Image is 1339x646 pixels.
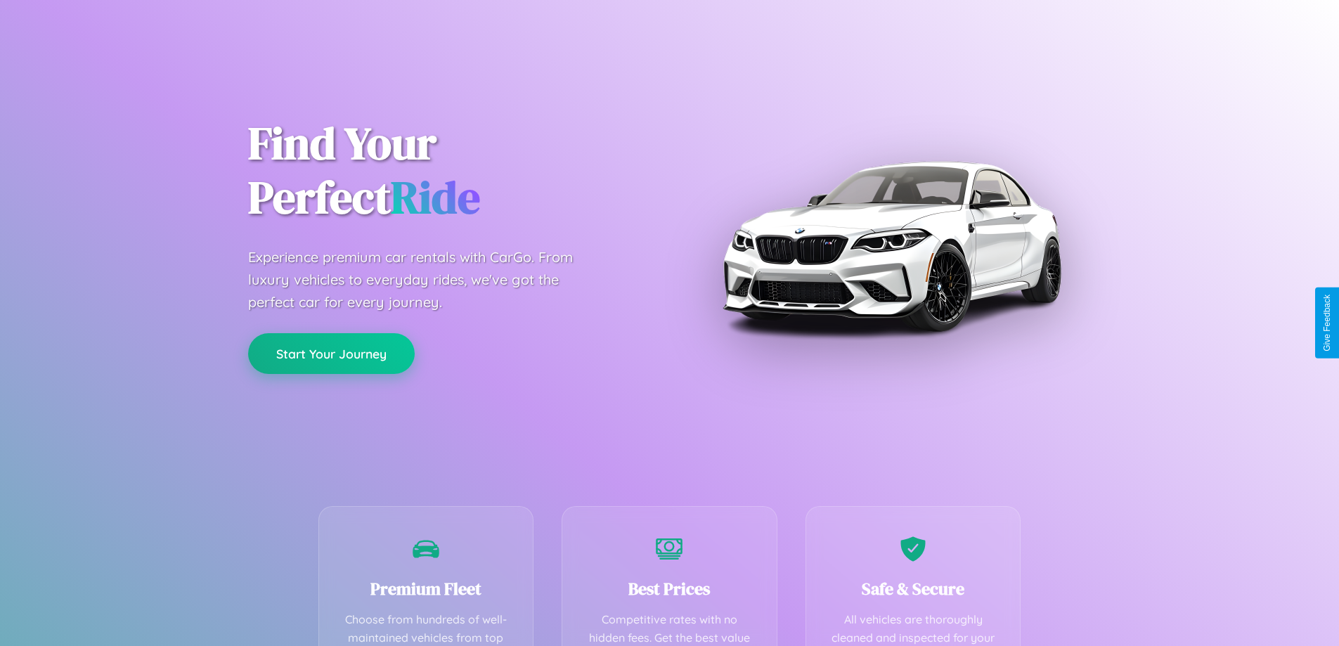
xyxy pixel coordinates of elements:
h3: Safe & Secure [827,577,1000,600]
h3: Premium Fleet [340,577,512,600]
h1: Find Your Perfect [248,117,649,225]
span: Ride [391,167,480,228]
img: Premium BMW car rental vehicle [716,70,1067,422]
p: Experience premium car rentals with CarGo. From luxury vehicles to everyday rides, we've got the ... [248,246,600,314]
div: Give Feedback [1322,295,1332,351]
h3: Best Prices [583,577,756,600]
button: Start Your Journey [248,333,415,374]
